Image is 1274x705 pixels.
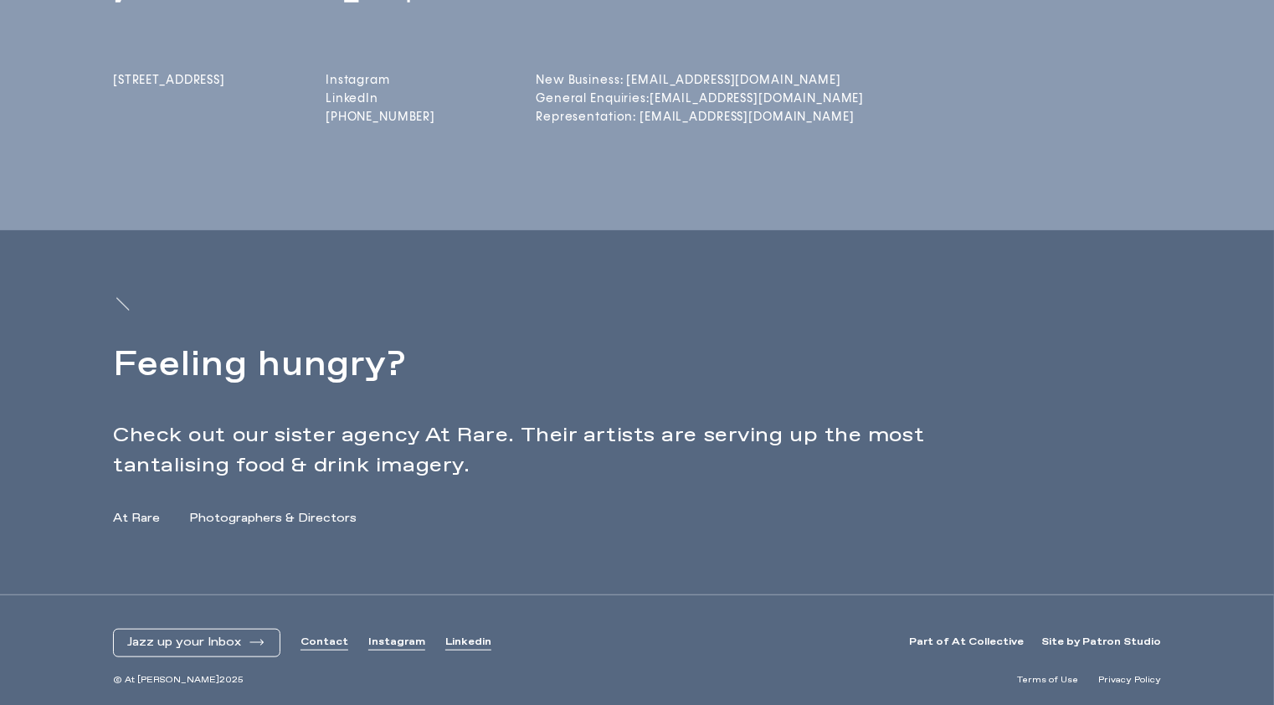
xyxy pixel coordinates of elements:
[909,636,1024,650] a: Part of At Collective
[127,636,266,650] button: Jazz up your Inbox
[113,341,1002,391] h2: Feeling hungry?
[445,636,491,650] a: Linkedin
[1017,674,1078,687] a: Terms of Use
[113,510,160,527] a: At Rare
[113,73,225,87] span: [STREET_ADDRESS]
[189,510,357,527] a: Photographers & Directors
[1041,636,1161,650] a: Site by Patron Studio
[127,636,241,650] span: Jazz up your Inbox
[368,636,425,650] a: Instagram
[113,73,225,128] a: [STREET_ADDRESS]
[536,110,668,124] a: Representation: [EMAIL_ADDRESS][DOMAIN_NAME]
[326,110,435,124] a: [PHONE_NUMBER]
[536,91,668,105] a: General Enquiries:[EMAIL_ADDRESS][DOMAIN_NAME]
[113,420,1002,481] p: Check out our sister agency At Rare. Their artists are serving up the most tantalising food & dri...
[301,636,348,650] a: Contact
[326,91,435,105] a: LinkedIn
[326,73,435,87] a: Instagram
[1098,674,1161,687] a: Privacy Policy
[113,674,244,687] span: © At [PERSON_NAME] 2025
[536,73,668,87] a: New Business: [EMAIL_ADDRESS][DOMAIN_NAME]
